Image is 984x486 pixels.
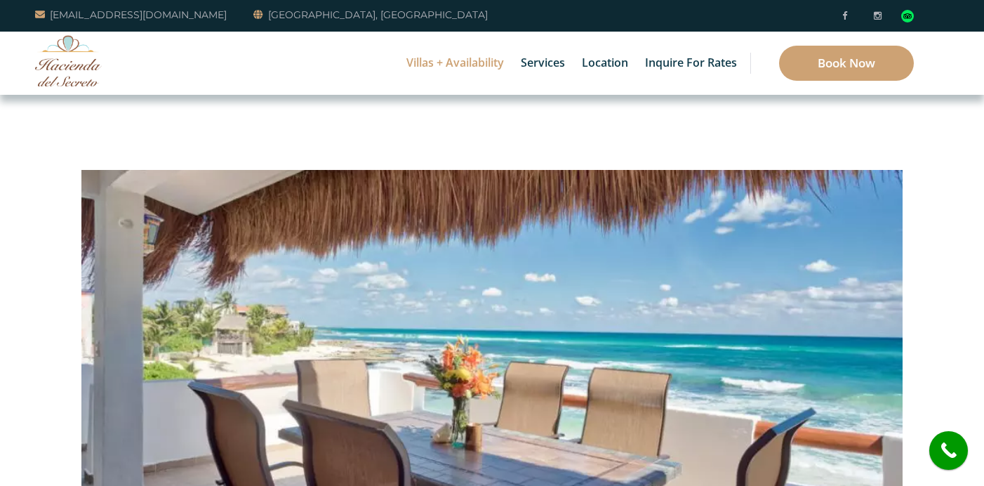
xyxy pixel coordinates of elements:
[399,32,511,95] a: Villas + Availability
[779,46,914,81] a: Book Now
[514,32,572,95] a: Services
[35,6,227,23] a: [EMAIL_ADDRESS][DOMAIN_NAME]
[901,10,914,22] img: Tripadvisor_logomark.svg
[933,435,964,466] i: call
[638,32,744,95] a: Inquire for Rates
[575,32,635,95] a: Location
[901,10,914,22] div: Read traveler reviews on Tripadvisor
[253,6,488,23] a: [GEOGRAPHIC_DATA], [GEOGRAPHIC_DATA]
[929,431,968,470] a: call
[35,35,102,86] img: Awesome Logo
